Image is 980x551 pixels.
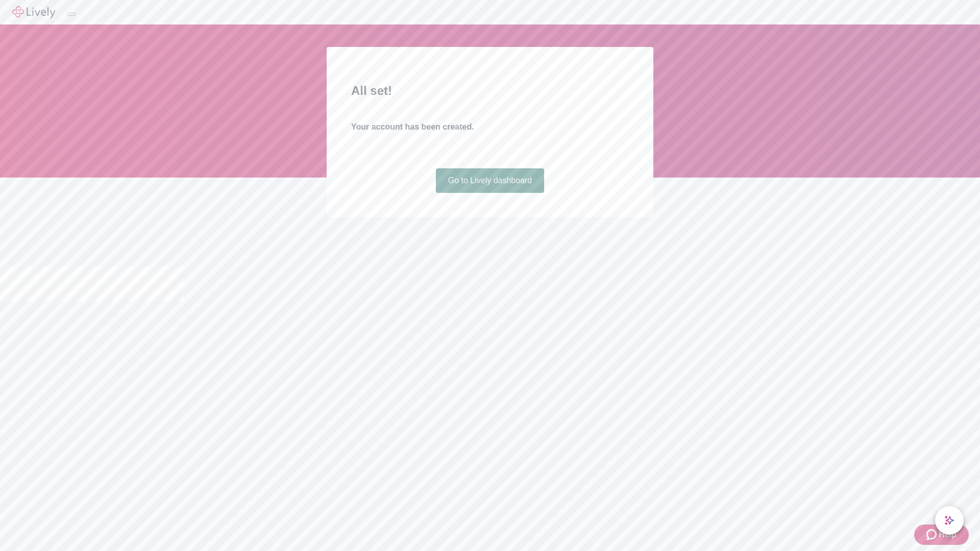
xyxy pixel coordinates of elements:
[351,121,629,133] h4: Your account has been created.
[436,168,545,193] a: Go to Lively dashboard
[351,82,629,100] h2: All set!
[12,6,55,18] img: Lively
[944,515,954,525] svg: Lively AI Assistant
[914,524,969,545] button: Zendesk support iconHelp
[935,506,964,535] button: chat
[939,529,957,541] span: Help
[67,13,76,16] button: Log out
[926,529,939,541] svg: Zendesk support icon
